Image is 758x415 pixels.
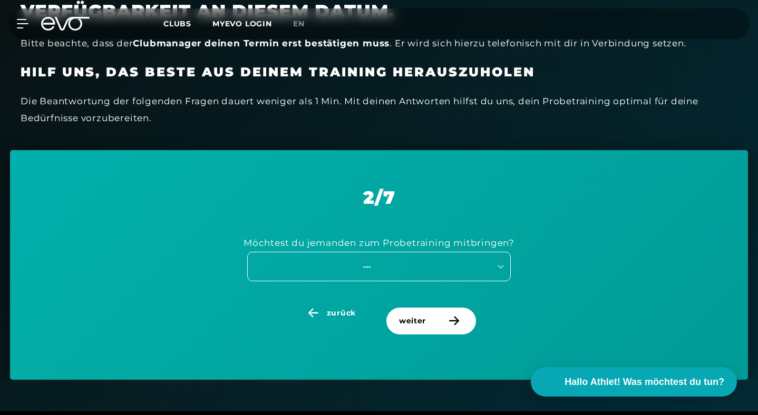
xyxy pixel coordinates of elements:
div: Möchtest du jemanden zum Probetraining mitbringen? [244,234,514,251]
a: weiter [386,308,480,353]
a: en [293,18,317,30]
span: 2 / 7 [363,186,395,209]
span: Clubs [163,19,191,28]
div: --- [249,260,485,272]
strong: Clubmanager deinen Termin erst bestätigen muss [133,38,390,48]
span: weiter [399,315,426,327]
a: Clubs [163,18,212,28]
h3: Hilf uns, das beste aus deinem Training herauszuholen [21,64,737,80]
span: en [293,19,305,28]
span: zurück [327,308,356,319]
a: zurück [278,308,386,353]
button: Hallo Athlet! Was möchtest du tun? [531,367,737,397]
a: MYEVO LOGIN [212,19,272,28]
div: Die Beantwortung der folgenden Fragen dauert weniger als 1 Min. Mit deinen Antworten hilfst du un... [21,93,737,127]
span: Hallo Athlet! Was möchtest du tun? [565,375,724,389]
